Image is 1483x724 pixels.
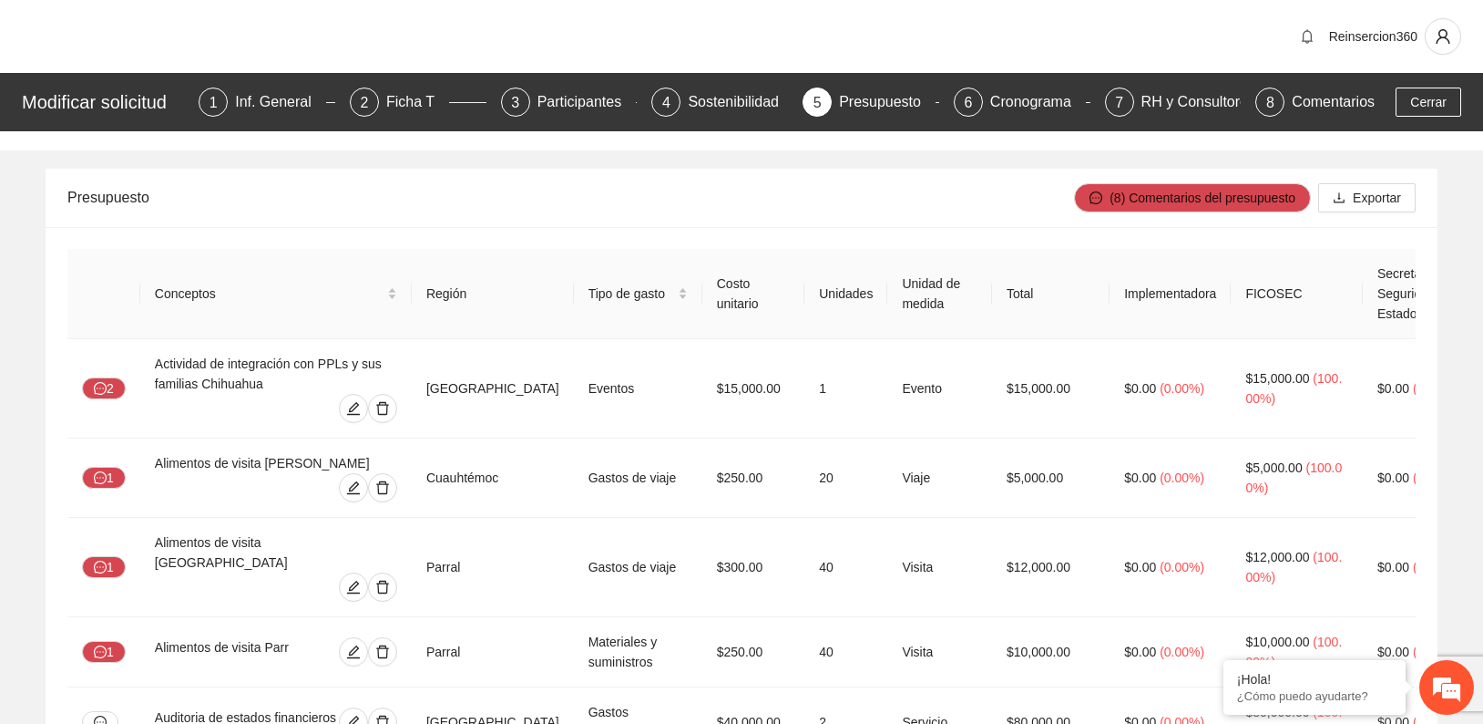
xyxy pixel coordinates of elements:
[94,382,107,397] span: message
[340,401,367,416] span: edit
[1377,560,1409,574] span: $0.00
[350,88,486,117] div: 2Ficha T
[235,88,326,117] div: Inf. General
[1237,689,1392,703] p: ¿Cómo puedo ayudarte?
[992,339,1110,439] td: $15,000.00
[1413,471,1457,485] span: ( 0.00% )
[339,394,368,423] button: edit
[1245,550,1309,564] span: $12,000.00
[412,339,574,439] td: [GEOGRAPHIC_DATA]
[1237,672,1392,687] div: ¡Hola!
[990,88,1086,117] div: Cronograma
[1255,88,1375,117] div: 8Comentarios
[412,439,574,518] td: Cuauhtémoc
[339,637,368,667] button: edit
[964,95,972,110] span: 6
[1160,645,1204,659] span: ( 0.00% )
[1124,560,1156,574] span: $0.00
[369,401,396,416] span: delete
[94,646,107,660] span: message
[1141,88,1270,117] div: RH y Consultores
[1329,29,1417,44] span: Reinsercion360
[412,249,574,339] th: Región
[588,284,674,304] span: Tipo de gasto
[804,439,887,518] td: 20
[368,473,397,502] button: delete
[1426,28,1460,45] span: user
[1160,381,1204,396] span: ( 0.00% )
[1377,471,1409,485] span: $0.00
[574,249,702,339] th: Tipo de gasto
[1074,183,1311,212] button: message(8) Comentarios del presupuesto
[702,339,805,439] td: $15,000.00
[992,439,1110,518] td: $5,000.00
[1396,88,1461,117] button: Cerrar
[887,518,992,617] td: Visita
[992,518,1110,617] td: $12,000.00
[82,641,126,663] button: message1
[813,95,822,110] span: 5
[1124,471,1156,485] span: $0.00
[1245,460,1302,475] span: $5,000.00
[412,518,574,617] td: Parral
[839,88,936,117] div: Presupuesto
[412,617,574,688] td: Parral
[702,249,805,339] th: Costo unitario
[1110,249,1231,339] th: Implementadora
[804,339,887,439] td: 1
[574,439,702,518] td: Gastos de viaje
[369,580,396,595] span: delete
[155,533,397,573] div: Alimentos de visita [GEOGRAPHIC_DATA]
[1294,29,1321,44] span: bell
[662,95,670,110] span: 4
[339,573,368,602] button: edit
[501,88,638,117] div: 3Participantes
[94,561,107,575] span: message
[140,249,412,339] th: Conceptos
[360,95,368,110] span: 2
[1160,471,1204,485] span: ( 0.00% )
[82,378,126,399] button: message2
[155,284,384,304] span: Conceptos
[537,88,637,117] div: Participantes
[887,249,992,339] th: Unidad de medida
[1110,188,1295,208] span: (8) Comentarios del presupuesto
[1377,645,1409,659] span: $0.00
[1292,88,1375,117] div: Comentarios
[1425,18,1461,55] button: user
[386,88,449,117] div: Ficha T
[803,88,939,117] div: 5Presupuesto
[340,580,367,595] span: edit
[688,88,793,117] div: Sostenibilidad
[1293,22,1322,51] button: bell
[1413,381,1457,396] span: ( 0.00% )
[887,339,992,439] td: Evento
[1245,635,1309,649] span: $10,000.00
[155,637,314,667] div: Alimentos de visita Parr
[804,249,887,339] th: Unidades
[1245,371,1309,386] span: $15,000.00
[1318,183,1416,212] button: downloadExportar
[1353,188,1401,208] span: Exportar
[954,88,1090,117] div: 6Cronograma
[1413,560,1457,574] span: ( 0.00% )
[1410,92,1447,112] span: Cerrar
[1124,381,1156,396] span: $0.00
[368,637,397,667] button: delete
[67,171,1074,223] div: Presupuesto
[82,467,126,489] button: message1
[22,88,188,117] div: Modificar solicitud
[992,249,1110,339] th: Total
[887,439,992,518] td: Viaje
[1231,249,1363,339] th: FICOSEC
[340,645,367,659] span: edit
[702,518,805,617] td: $300.00
[369,645,396,659] span: delete
[155,453,397,473] div: Alimentos de visita [PERSON_NAME]
[1413,645,1457,659] span: ( 0.00% )
[340,481,367,495] span: edit
[1105,88,1242,117] div: 7RH y Consultores
[574,617,702,688] td: Materiales y suministros
[574,339,702,439] td: Eventos
[1266,95,1274,110] span: 8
